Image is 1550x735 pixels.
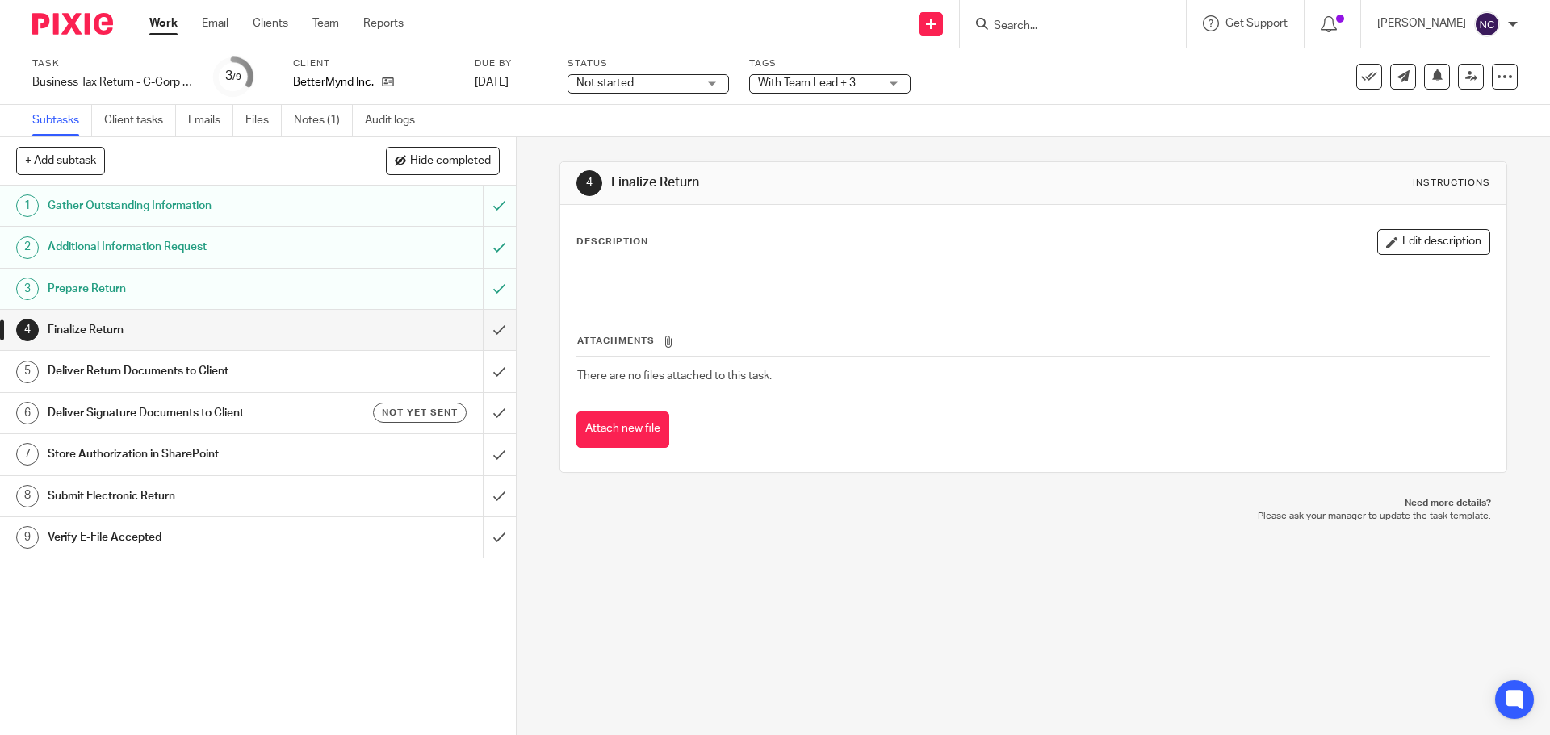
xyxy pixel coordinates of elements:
[475,57,547,70] label: Due by
[1377,229,1490,255] button: Edit description
[758,77,856,89] span: With Team Lead + 3
[1377,15,1466,31] p: [PERSON_NAME]
[992,19,1137,34] input: Search
[16,236,39,259] div: 2
[568,57,729,70] label: Status
[16,443,39,466] div: 7
[577,336,655,345] span: Attachments
[293,57,455,70] label: Client
[48,318,327,342] h1: Finalize Return
[16,526,39,549] div: 9
[16,361,39,383] div: 5
[611,174,1068,191] h1: Finalize Return
[202,15,228,31] a: Email
[48,401,327,425] h1: Deliver Signature Documents to Client
[1225,18,1288,29] span: Get Support
[410,155,491,168] span: Hide completed
[48,194,327,218] h1: Gather Outstanding Information
[576,510,1490,523] p: Please ask your manager to update the task template.
[16,194,39,217] div: 1
[16,147,105,174] button: + Add subtask
[16,402,39,424] div: 6
[365,105,427,136] a: Audit logs
[48,235,327,259] h1: Additional Information Request
[32,57,194,70] label: Task
[363,15,404,31] a: Reports
[32,74,194,90] div: Business Tax Return - C-Corp - On Extension
[475,77,509,88] span: [DATE]
[1474,11,1500,37] img: svg%3E
[16,278,39,300] div: 3
[293,74,374,90] p: BetterMynd Inc.
[749,57,911,70] label: Tags
[149,15,178,31] a: Work
[32,105,92,136] a: Subtasks
[312,15,339,31] a: Team
[576,170,602,196] div: 4
[48,442,327,466] h1: Store Authorization in SharePoint
[576,411,669,448] button: Attach new file
[294,105,353,136] a: Notes (1)
[576,497,1490,510] p: Need more details?
[104,105,176,136] a: Client tasks
[48,277,327,301] h1: Prepare Return
[1413,177,1490,190] div: Instructions
[576,77,634,89] span: Not started
[16,319,39,341] div: 4
[576,236,648,248] p: Description
[225,67,241,86] div: 3
[253,15,288,31] a: Clients
[48,525,327,549] h1: Verify E-File Accepted
[232,73,241,81] small: /9
[48,359,327,383] h1: Deliver Return Documents to Client
[577,370,772,382] span: There are no files attached to this task.
[16,485,39,507] div: 8
[245,105,282,136] a: Files
[48,484,327,508] h1: Submit Electronic Return
[32,13,113,35] img: Pixie
[188,105,233,136] a: Emails
[382,406,458,420] span: Not yet sent
[386,147,500,174] button: Hide completed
